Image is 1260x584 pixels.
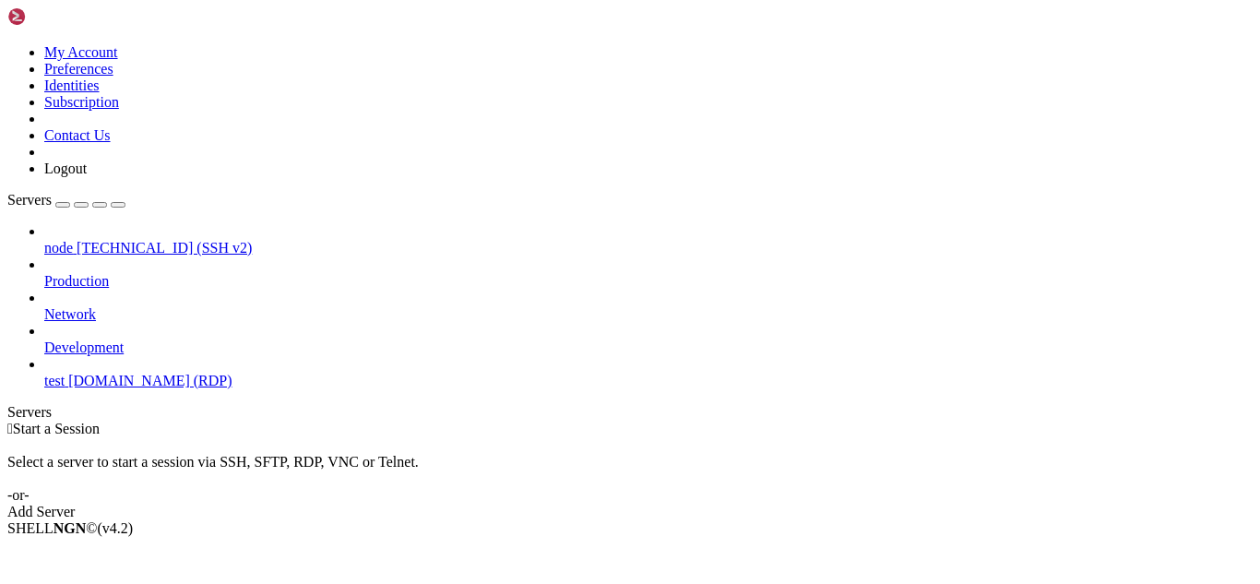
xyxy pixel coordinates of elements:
[44,273,109,289] span: Production
[44,77,100,93] a: Identities
[77,240,252,256] span: [TECHNICAL_ID] (SSH v2)
[7,437,1253,504] div: Select a server to start a session via SSH, SFTP, RDP, VNC or Telnet. -or-
[7,504,1253,520] div: Add Server
[7,421,13,436] span: 
[44,94,119,110] a: Subscription
[13,421,100,436] span: Start a Session
[68,373,232,388] span: [DOMAIN_NAME] (RDP)
[44,306,1253,323] a: Network
[44,127,111,143] a: Contact Us
[44,256,1253,290] li: Production
[98,520,134,536] span: 4.2.0
[44,340,124,355] span: Development
[7,192,125,208] a: Servers
[44,356,1253,389] li: test [DOMAIN_NAME] (RDP)
[44,240,1253,256] a: node [TECHNICAL_ID] (SSH v2)
[7,7,113,26] img: Shellngn
[44,240,73,256] span: node
[44,373,65,388] span: test
[44,273,1253,290] a: Production
[44,323,1253,356] li: Development
[44,290,1253,323] li: Network
[7,192,52,208] span: Servers
[44,373,1253,389] a: test [DOMAIN_NAME] (RDP)
[44,61,113,77] a: Preferences
[44,306,96,322] span: Network
[44,223,1253,256] li: node [TECHNICAL_ID] (SSH v2)
[44,340,1253,356] a: Development
[53,520,87,536] b: NGN
[44,44,118,60] a: My Account
[7,404,1253,421] div: Servers
[7,520,133,536] span: SHELL ©
[44,161,87,176] a: Logout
